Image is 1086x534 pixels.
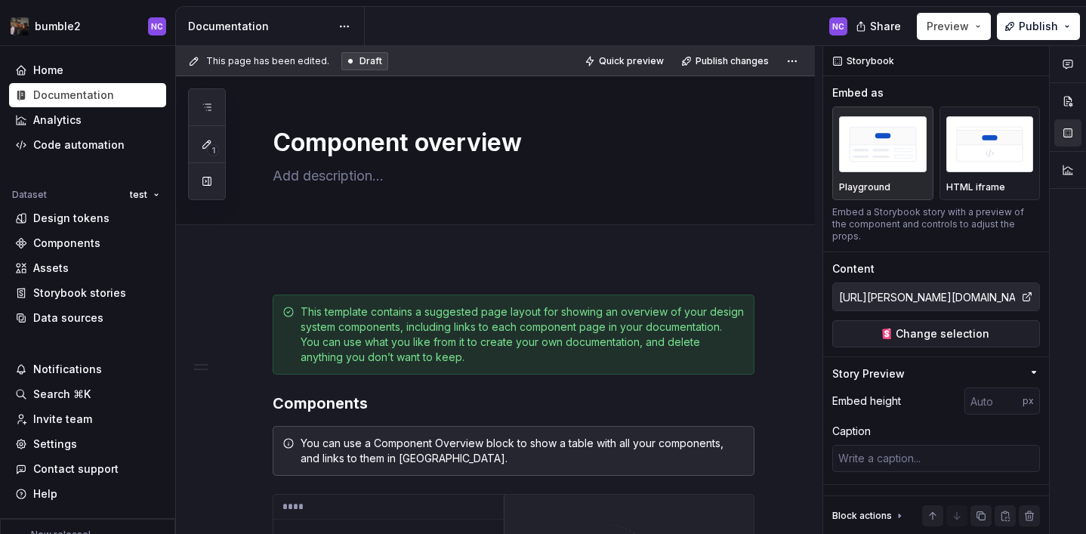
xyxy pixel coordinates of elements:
[3,10,172,42] button: bumble2NC
[9,281,166,305] a: Storybook stories
[33,63,63,78] div: Home
[832,206,1040,242] div: Embed a Storybook story with a preview of the component and controls to adjust the props.
[9,382,166,406] button: Search ⌘K
[997,13,1080,40] button: Publish
[677,51,776,72] button: Publish changes
[832,106,933,200] button: placeholderPlayground
[33,387,91,402] div: Search ⌘K
[832,20,844,32] div: NC
[33,310,103,326] div: Data sources
[188,19,331,34] div: Documentation
[870,19,901,34] span: Share
[832,394,901,409] div: Embed height
[946,116,1034,171] img: placeholder
[9,357,166,381] button: Notifications
[832,85,884,100] div: Embed as
[359,55,382,67] span: Draft
[33,211,110,226] div: Design tokens
[964,387,1023,415] input: Auto
[151,20,163,32] div: NC
[33,486,57,502] div: Help
[12,189,47,201] div: Dataset
[33,261,69,276] div: Assets
[946,181,1005,193] p: HTML iframe
[896,326,989,341] span: Change selection
[35,19,81,34] div: bumble2
[832,494,1040,509] button: Display options
[273,393,754,414] h3: Components
[9,407,166,431] a: Invite team
[580,51,671,72] button: Quick preview
[207,144,219,156] span: 1
[9,58,166,82] a: Home
[848,13,911,40] button: Share
[33,113,82,128] div: Analytics
[599,55,664,67] span: Quick preview
[301,304,745,365] div: This template contains a suggested page layout for showing an overview of your design system comp...
[9,256,166,280] a: Assets
[33,137,125,153] div: Code automation
[9,482,166,506] button: Help
[33,461,119,477] div: Contact support
[832,424,871,439] div: Caption
[839,116,927,171] img: placeholder
[9,83,166,107] a: Documentation
[206,55,329,67] span: This page has been edited.
[832,510,892,522] div: Block actions
[33,412,92,427] div: Invite team
[123,184,166,205] button: test
[917,13,991,40] button: Preview
[9,457,166,481] button: Contact support
[9,206,166,230] a: Design tokens
[1019,19,1058,34] span: Publish
[33,362,102,377] div: Notifications
[939,106,1041,200] button: placeholderHTML iframe
[33,88,114,103] div: Documentation
[130,189,147,201] span: test
[696,55,769,67] span: Publish changes
[832,366,905,381] div: Story Preview
[270,125,751,161] textarea: Component overview
[927,19,969,34] span: Preview
[301,436,745,466] div: You can use a Component Overview block to show a table with all your components, and links to the...
[832,366,1040,381] button: Story Preview
[839,181,890,193] p: Playground
[1023,395,1034,407] p: px
[832,320,1040,347] button: Change selection
[11,17,29,35] img: 6406f678-1b55-468d-98ac-69dd53595fce.png
[33,286,126,301] div: Storybook stories
[832,261,875,276] div: Content
[33,236,100,251] div: Components
[832,494,915,509] div: Display options
[9,231,166,255] a: Components
[832,505,906,526] div: Block actions
[33,437,77,452] div: Settings
[9,108,166,132] a: Analytics
[9,432,166,456] a: Settings
[9,133,166,157] a: Code automation
[9,306,166,330] a: Data sources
